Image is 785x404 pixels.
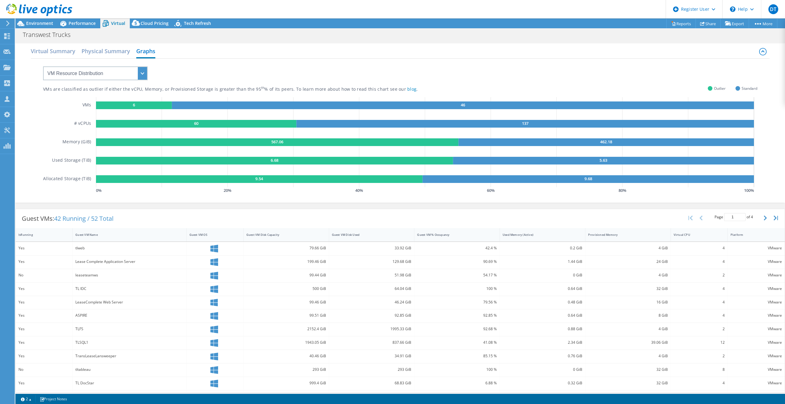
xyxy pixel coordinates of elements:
div: 0.2 GiB [503,245,582,252]
div: 99.46 GiB [246,299,326,306]
div: leaseteamws [75,272,183,279]
div: 64.04 GiB [332,285,412,292]
div: VMware [731,245,782,252]
div: 0.88 GiB [503,326,582,332]
div: 100 % [417,366,497,373]
div: 79.66 GiB [246,245,326,252]
div: 0.64 GiB [503,312,582,319]
div: ASPIRE [75,312,183,319]
span: Page of [715,213,753,221]
div: 0.64 GiB [503,285,582,292]
div: 24 GiB [588,258,668,265]
div: 4 [674,258,725,265]
div: 8 GiB [588,312,668,319]
div: 41.08 % [417,339,497,346]
div: 4 [674,285,725,292]
div: 39.06 GiB [588,339,668,346]
text: 40 % [356,188,363,193]
span: Environment [26,20,53,26]
div: IsRunning [18,233,62,237]
div: Yes [18,258,70,265]
a: 2 [17,395,36,403]
div: TL DocStar [75,380,183,386]
div: 4 GiB [588,353,668,359]
svg: \n [730,6,735,12]
div: 1943.05 GiB [246,339,326,346]
div: 92.68 % [417,326,497,332]
div: Used Memory (Active) [503,233,575,237]
div: 92.85 % [417,312,497,319]
a: Share [695,19,721,28]
div: 0.76 GiB [503,353,582,359]
text: 6 [133,102,135,108]
text: 9.68 [584,176,592,181]
div: Yes [18,285,70,292]
div: 79.56 % [417,299,497,306]
div: Yes [18,339,70,346]
div: 32 GiB [588,285,668,292]
div: 2 [674,326,725,332]
span: Tech Refresh [184,20,211,26]
h5: # vCPUs [74,120,91,128]
a: More [749,19,777,28]
div: Yes [18,299,70,306]
a: Export [720,19,749,28]
div: 2.34 GiB [503,339,582,346]
div: VMware [731,258,782,265]
div: 32 GiB [588,366,668,373]
div: VMware [731,339,782,346]
text: 46 [461,102,465,108]
text: 5.63 [600,157,608,163]
input: jump to page [724,213,746,221]
div: Guest VM Name [75,233,176,237]
div: VMware [731,285,782,292]
div: 999.4 GiB [246,380,326,386]
div: Platform [731,233,775,237]
div: VMs are classified as outlier if either the vCPU, Memory, or Provisioned Storage is greater than ... [43,86,449,92]
div: Guest VM OS [189,233,233,237]
sup: th [261,85,265,90]
div: tlweb [75,245,183,252]
span: Cloud Pricing [141,20,169,26]
div: 293 GiB [246,366,326,373]
a: Reports [666,19,696,28]
text: 9.54 [256,176,264,181]
div: 199.46 GiB [246,258,326,265]
div: VMware [731,272,782,279]
div: VMware [731,366,782,373]
span: DT [768,4,778,14]
span: Virtual [111,20,125,26]
h5: Used Storage (TiB) [52,157,91,164]
span: 42 Running / 52 Total [54,214,114,223]
div: 54.17 % [417,272,497,279]
div: 12 [674,339,725,346]
h5: VMs [82,101,91,109]
div: TLFS [75,326,183,332]
div: TL IDC [75,285,183,292]
div: 33.92 GiB [332,245,412,252]
div: 32 GiB [588,380,668,386]
div: VMware [731,299,782,306]
text: 462.18 [600,139,612,145]
div: TLSQL1 [75,339,183,346]
div: 293 GiB [332,366,412,373]
a: blog [407,86,416,92]
div: VMware [731,312,782,319]
div: Yes [18,353,70,359]
div: No [18,366,70,373]
span: Performance [69,20,96,26]
svg: GaugeChartPercentageAxisTexta [96,187,757,193]
text: 60 % [487,188,495,193]
h2: Physical Summary [82,45,130,57]
a: Project Notes [35,395,71,403]
div: 100 % [417,285,497,292]
div: 500 GiB [246,285,326,292]
span: 4 [751,214,753,220]
text: 60 [194,121,198,126]
div: Guest VM % Occupancy [417,233,489,237]
div: VMware [731,380,782,386]
div: 51.98 GiB [332,272,412,279]
div: VMware [731,326,782,332]
h2: Virtual Summary [31,45,75,57]
div: 6.88 % [417,380,497,386]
